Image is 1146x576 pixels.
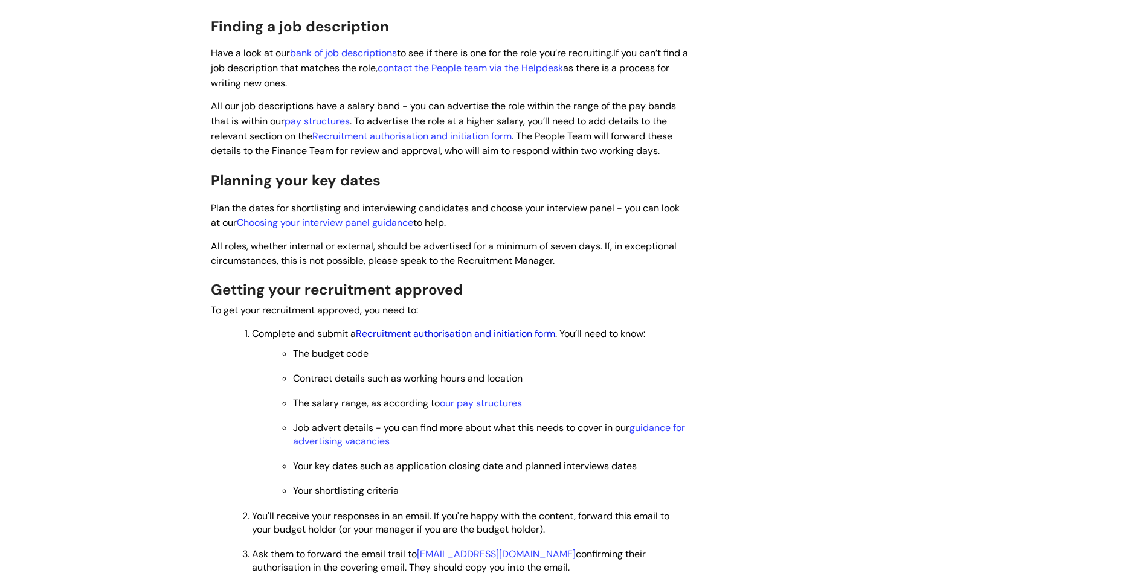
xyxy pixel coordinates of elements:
[293,421,685,447] span: Job advert details - you can find more about what this needs to cover in our
[211,46,613,59] span: Have a look at our to see if there is one for the role you’re recruiting.
[293,459,637,472] span: Your key dates such as application closing date and planned interviews dates
[293,484,399,497] span: Your shortlisting criteria
[211,240,677,267] span: All roles, whether internal or external, should be advertised for a minimum of seven days. If, in...
[211,17,389,36] span: Finding a job description
[252,327,356,340] span: Complete and submit a
[211,202,680,229] span: Plan the dates for shortlisting and interviewing candidates and choose your interview panel - you...
[211,304,418,316] span: To get your recruitment approved, you need to:
[356,327,555,340] a: Recruitment authorisation and initiation form
[555,327,645,340] span: . You’ll need to know:
[312,130,512,142] a: Recruitment authorisation and initiation form
[211,100,676,157] span: All our job descriptions have a salary band - you can advertise the role within the range of the ...
[293,421,685,447] a: guidance for advertising vacancies
[440,397,522,409] a: our pay structures
[211,280,463,299] span: Getting your recruitment approved
[252,510,669,536] span: You'll receive your responses in an email. If you're happy with the content, forward this email t...
[378,62,563,74] a: contact the People team via the Helpdesk
[293,397,522,409] span: The salary range, as according to
[293,347,369,360] span: The budget code
[293,372,523,385] span: Contract details such as working hours and location
[285,115,350,127] a: pay structures
[237,216,413,229] a: Choosing your interview panel guidance
[290,46,397,59] a: bank of job descriptions
[211,171,381,190] span: Planning your key dates
[417,548,576,560] a: [EMAIL_ADDRESS][DOMAIN_NAME]
[252,548,646,574] span: Ask them to forward the email trail to confirming their authorisation in the covering email. They...
[211,46,688,89] span: If you can’t find a job description that matches the role, as there is a process for writing new ...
